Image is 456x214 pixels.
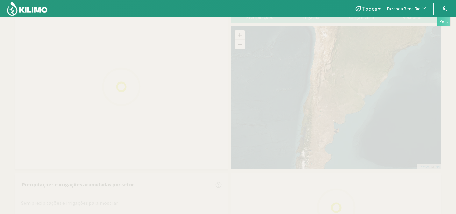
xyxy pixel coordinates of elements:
div: Precipitações [236,15,283,20]
a: Zoom in [235,30,245,40]
a: Zoom out [235,40,245,49]
button: Irrigação [285,3,336,20]
div: Carga mensal [338,15,385,20]
button: Carga mensal [336,3,387,20]
div: | © [417,164,441,170]
button: Relatórios [387,3,438,20]
button: Precipitações [234,3,285,20]
span: Todos [362,5,377,12]
div: Relatórios [389,15,436,20]
h5: Sem precipitações e irrigações para mostrar [21,200,222,206]
div: Irrigação [287,15,334,20]
img: Loading... [89,55,153,119]
a: Esri [434,165,440,169]
p: Precipitações e irrigações acumuladas por setor [22,181,134,188]
button: Fazenda Beira Rio [384,2,430,16]
img: Kilimo [6,1,48,16]
a: Leaflet [419,165,429,169]
span: Fazenda Beira Rio [387,6,421,12]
